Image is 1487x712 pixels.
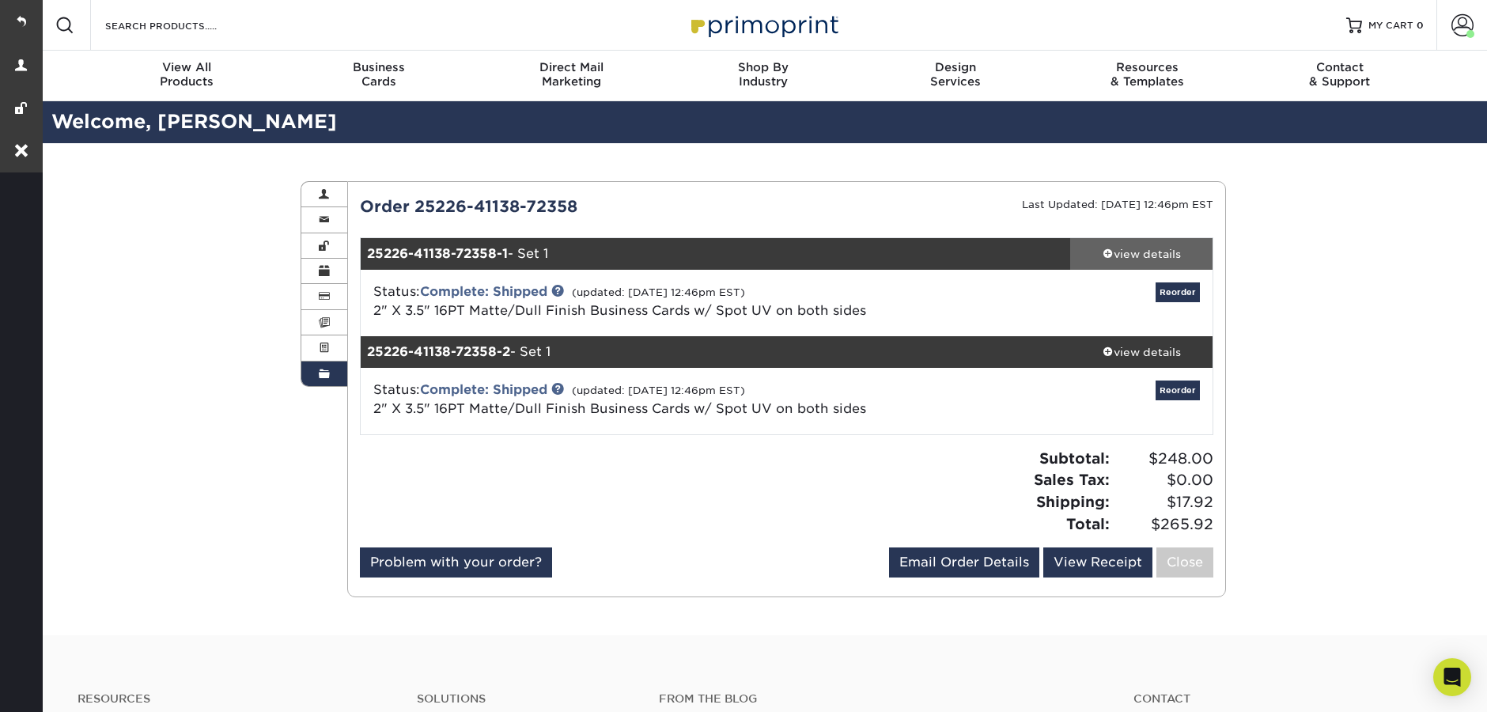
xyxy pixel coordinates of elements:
img: Primoprint [684,8,842,42]
a: Reorder [1156,282,1200,302]
div: view details [1070,246,1213,262]
a: Resources& Templates [1051,51,1243,101]
a: DesignServices [859,51,1051,101]
div: & Support [1243,60,1436,89]
small: (updated: [DATE] 12:46pm EST) [572,286,745,298]
strong: Sales Tax: [1034,471,1110,488]
a: Problem with your order? [360,547,552,578]
div: Industry [668,60,860,89]
a: View AllProducts [91,51,283,101]
h4: From the Blog [659,692,1091,706]
div: Products [91,60,283,89]
div: Cards [283,60,475,89]
span: 0 [1417,20,1424,31]
span: View All [91,60,283,74]
span: Design [859,60,1051,74]
a: Direct MailMarketing [475,51,668,101]
div: Status: [361,381,929,418]
h2: Welcome, [PERSON_NAME] [40,108,1487,137]
span: $17.92 [1114,491,1213,513]
div: Status: [361,282,929,320]
strong: Total: [1066,515,1110,532]
span: Shop By [668,60,860,74]
a: Contact [1133,692,1449,706]
span: Contact [1243,60,1436,74]
a: Contact& Support [1243,51,1436,101]
span: MY CART [1368,19,1413,32]
div: - Set 1 [361,336,1071,368]
a: View Receipt [1043,547,1152,578]
a: 2" X 3.5" 16PT Matte/Dull Finish Business Cards w/ Spot UV on both sides [373,303,866,318]
span: $0.00 [1114,469,1213,491]
strong: 25226-41138-72358-2 [367,344,510,359]
span: $265.92 [1114,513,1213,536]
div: view details [1070,344,1213,360]
a: Shop ByIndustry [668,51,860,101]
a: view details [1070,238,1213,270]
span: Resources [1051,60,1243,74]
a: Complete: Shipped [420,382,547,397]
a: Reorder [1156,381,1200,400]
a: Close [1156,547,1213,578]
strong: 25226-41138-72358-1 [367,246,508,261]
iframe: Google Customer Reviews [4,664,134,706]
span: Business [283,60,475,74]
div: Open Intercom Messenger [1433,658,1471,696]
div: - Set 1 [361,238,1071,270]
a: 2" X 3.5" 16PT Matte/Dull Finish Business Cards w/ Spot UV on both sides [373,401,866,416]
small: (updated: [DATE] 12:46pm EST) [572,384,745,396]
a: BusinessCards [283,51,475,101]
small: Last Updated: [DATE] 12:46pm EST [1022,199,1213,210]
a: Email Order Details [889,547,1039,578]
input: SEARCH PRODUCTS..... [104,16,258,35]
div: & Templates [1051,60,1243,89]
div: Marketing [475,60,668,89]
strong: Subtotal: [1039,449,1110,467]
h4: Solutions [417,692,635,706]
span: Direct Mail [475,60,668,74]
h4: Resources [78,692,393,706]
span: $248.00 [1114,448,1213,470]
div: Order 25226-41138-72358 [348,195,787,218]
a: Complete: Shipped [420,284,547,299]
a: view details [1070,336,1213,368]
strong: Shipping: [1036,493,1110,510]
div: Services [859,60,1051,89]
